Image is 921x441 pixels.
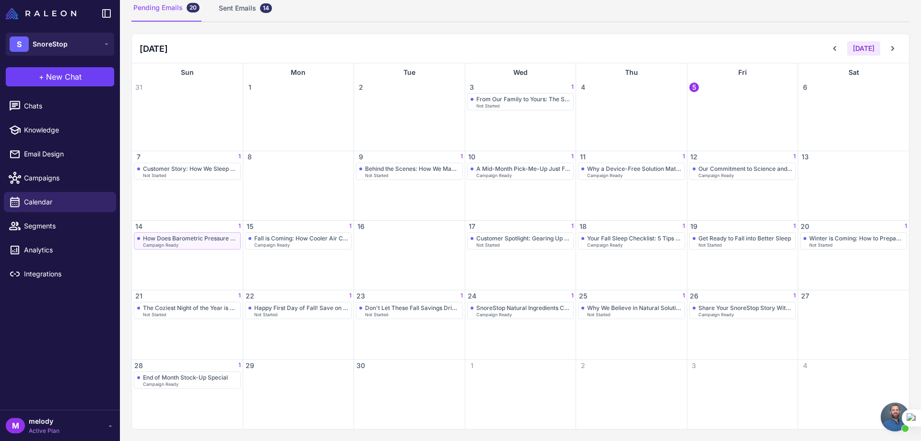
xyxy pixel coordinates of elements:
span: 1 [460,152,463,162]
span: 1 [238,222,241,231]
span: 16 [356,222,366,231]
div: 20 [187,3,200,12]
span: 2 [578,361,588,370]
a: Raleon Logo [6,8,80,19]
span: 1 [349,222,352,231]
span: SnoreStop [33,39,68,49]
span: Not Started [476,243,500,247]
span: 7 [134,152,143,162]
span: Calendar [24,197,108,207]
span: 6 [800,83,810,92]
div: S [10,36,29,52]
span: 1 [238,361,241,370]
span: 5 [689,83,699,92]
div: Why We Believe in Natural Solutions, Season After Season [587,304,682,311]
div: M [6,418,25,433]
span: 1 [245,83,255,92]
span: 26 [689,291,699,301]
div: Share Your SnoreStop Story With Us! [698,304,793,311]
div: Customer Spotlight: Gearing Up for Cozy Nights [476,235,571,242]
div: Winter is Coming: How to Prepare for the Best Sleep of the Year [809,235,904,242]
span: Not Started [143,173,166,178]
span: Email Design [24,149,108,159]
span: Not Started [365,312,389,317]
span: 1 [793,222,796,231]
div: A Mid-Month Pick-Me-Up Just For You [476,165,571,172]
span: 1 [571,83,574,92]
span: 23 [356,291,366,301]
span: Not Started [698,243,722,247]
span: Not Started [365,173,389,178]
div: 14 [260,3,272,13]
div: Why a Device-Free Solution Matters for Comfort [587,165,682,172]
span: 3 [467,83,477,92]
button: [DATE] [847,41,880,56]
span: New Chat [46,71,82,83]
div: The Coziest Night of the Year is Almost Here [143,304,237,311]
span: Campaign Ready [587,243,623,247]
div: Our Commitment to Science and Nature [698,165,793,172]
span: 1 [467,361,477,370]
span: 1 [460,291,463,301]
span: 18 [578,222,588,231]
span: 12 [689,152,699,162]
div: SnoreStop Natural Ingredients Campaign [476,304,571,311]
span: 20 [800,222,810,231]
span: 14 [134,222,143,231]
span: 1 [238,291,241,301]
div: Wed [465,63,576,82]
span: 19 [689,222,699,231]
span: 2 [356,83,366,92]
span: 11 [578,152,588,162]
span: Campaign Ready [143,382,178,386]
button: +New Chat [6,67,114,86]
div: Sun [132,63,243,82]
span: Campaign Ready [143,243,178,247]
span: 1 [683,152,685,162]
div: Don't Let These Fall Savings Drift Away [365,304,460,311]
a: Integrations [4,264,116,284]
span: Campaigns [24,173,108,183]
a: Open chat [881,403,909,431]
a: Chats [4,96,116,116]
a: Knowledge [4,120,116,140]
span: Not Started [254,312,278,317]
span: Integrations [24,269,108,279]
span: Segments [24,221,108,231]
span: 3 [689,361,699,370]
span: Not Started [143,312,166,317]
span: 1 [793,291,796,301]
span: melody [29,416,59,427]
span: + [39,71,44,83]
span: Knowledge [24,125,108,135]
span: 24 [467,291,477,301]
span: Campaign Ready [698,173,734,178]
span: 10 [467,152,477,162]
span: 15 [245,222,255,231]
span: 9 [356,152,366,162]
span: Campaign Ready [476,173,512,178]
div: Fall is Coming: How Cooler Air Can Impact Snoring [254,235,349,242]
span: Campaign Ready [476,312,512,317]
span: 22 [245,291,255,301]
a: Analytics [4,240,116,260]
span: 1 [683,291,685,301]
div: Behind the Scenes: How We Make SnoreStop [365,165,460,172]
a: Campaigns [4,168,116,188]
span: 1 [683,222,685,231]
div: Mon [243,63,354,82]
span: 1 [793,152,796,162]
span: 1 [349,291,352,301]
div: Sat [798,63,909,82]
button: SSnoreStop [6,33,114,56]
span: 13 [800,152,810,162]
img: Raleon Logo [6,8,76,19]
span: 1 [905,222,907,231]
span: Not Started [476,104,500,108]
span: 1 [238,152,241,162]
div: Fri [687,63,798,82]
div: Your Fall Sleep Checklist: 5 Tips for the Coziest Season [587,235,682,242]
span: 31 [134,83,143,92]
span: 4 [800,361,810,370]
div: How Does Barometric Pressure Affect Your Sleep? [143,235,237,242]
